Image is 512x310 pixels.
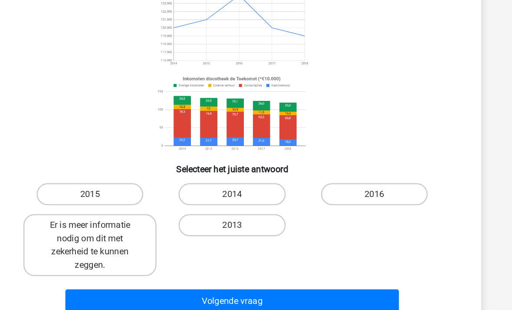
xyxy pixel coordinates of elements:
label: 2013 [214,213,298,230]
label: 2016 [326,189,410,206]
label: Er is meer informatie nodig om dit met zekerheid te kunnen zeggen. [92,213,197,262]
h6: Selecteer het juiste antwoord [74,167,438,182]
button: Volgende vraag [125,272,387,290]
label: 2014 [214,189,298,206]
label: 2015 [102,189,186,206]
